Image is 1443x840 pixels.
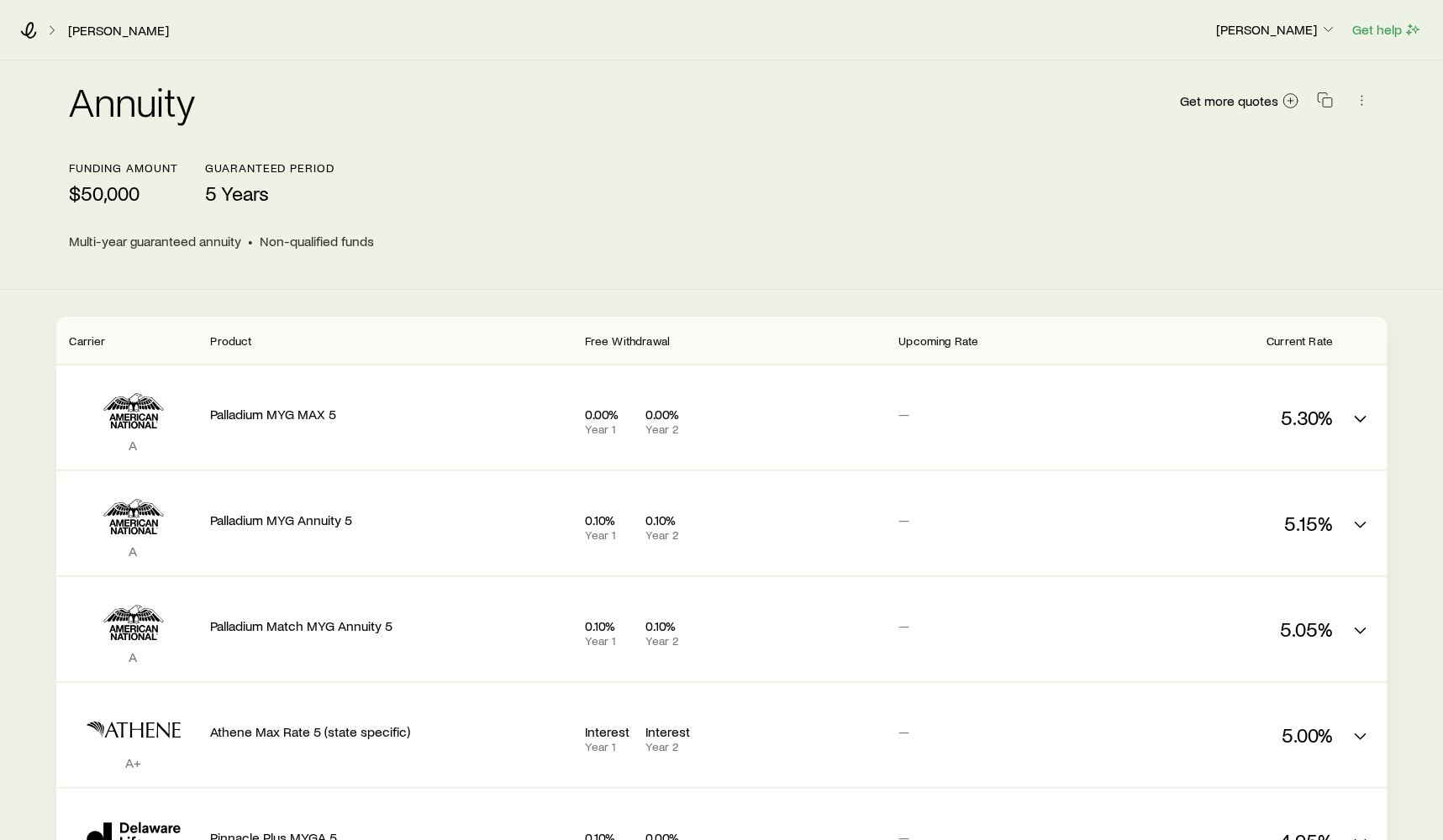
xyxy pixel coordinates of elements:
button: Guaranteed period5 Years [205,161,334,206]
p: Year 2 [645,423,693,436]
span: Free Withdrawal [585,333,670,348]
p: $50,000 [70,181,178,205]
p: Funding amount [70,161,178,175]
p: Palladium MYG Annuity 5 [211,512,571,528]
p: — [899,617,1080,634]
p: Palladium MYG MAX 5 [211,406,571,423]
p: 0.00% [645,406,693,423]
p: 5.05% [1093,617,1333,641]
p: Year 2 [645,528,693,542]
p: Year 1 [585,528,632,542]
h2: Annuity [70,81,196,121]
span: Get more quotes [1181,94,1279,108]
p: 5.00% [1093,723,1333,747]
p: Interest [585,723,632,740]
p: 0.00% [585,406,632,423]
p: 0.10% [585,512,632,528]
p: Interest [645,723,693,740]
p: A [70,648,197,665]
p: A [70,437,197,454]
span: Carrier [70,333,106,348]
p: Athene Max Rate 5 (state specific) [211,723,571,740]
a: [PERSON_NAME] [67,23,170,39]
button: Get help [1351,20,1423,39]
p: Year 2 [645,740,693,753]
p: Year 2 [645,634,693,648]
span: Current Rate [1267,333,1334,348]
p: — [899,512,1080,528]
span: Product [211,333,252,348]
p: 0.10% [645,512,693,528]
p: Year 1 [585,634,632,648]
p: [PERSON_NAME] [1216,21,1337,38]
p: Palladium Match MYG Annuity 5 [211,617,571,634]
p: 5.30% [1093,406,1333,429]
p: A+ [70,754,197,771]
p: 5.15% [1093,512,1333,535]
p: Guaranteed period [205,161,334,175]
p: A [70,543,197,559]
p: 0.10% [585,617,632,634]
span: Upcoming Rate [899,333,979,348]
p: Year 1 [585,740,632,753]
span: Non-qualified funds [261,233,375,249]
span: • [249,233,254,249]
button: [PERSON_NAME] [1215,20,1338,40]
p: — [899,406,1080,423]
p: — [899,723,1080,740]
a: Get more quotes [1180,92,1300,111]
p: Year 1 [585,423,632,436]
span: Multi-year guaranteed annuity [70,233,242,249]
span: 5 Years [205,181,269,205]
p: 0.10% [645,617,693,634]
